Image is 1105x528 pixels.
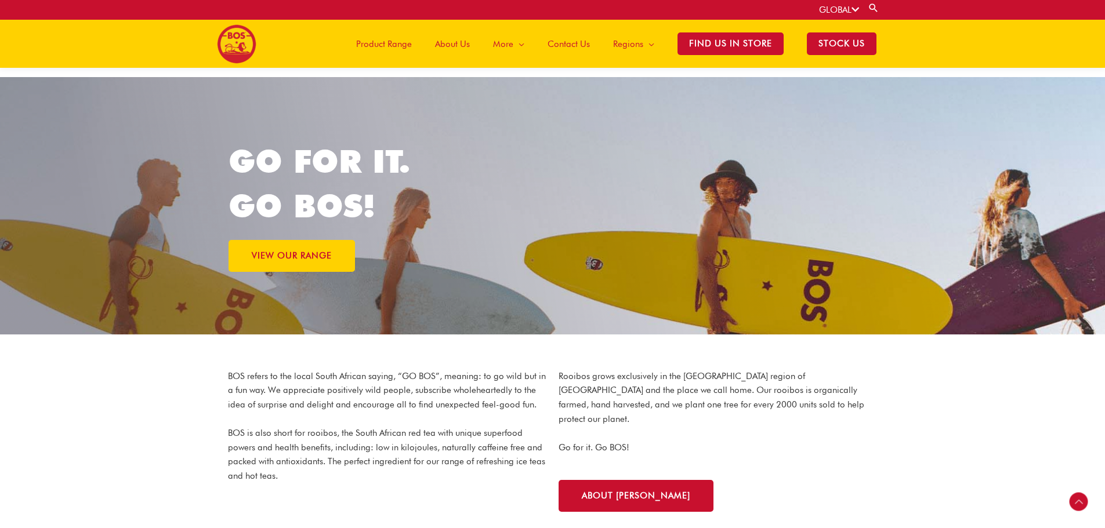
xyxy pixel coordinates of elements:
[819,5,859,15] a: GLOBAL
[345,20,423,68] a: Product Range
[423,20,481,68] a: About Us
[559,480,713,512] a: About [PERSON_NAME]
[548,27,590,61] span: Contact Us
[795,20,888,68] a: STOCK US
[613,27,643,61] span: Regions
[435,27,470,61] span: About Us
[229,240,355,272] a: VIEW OUR RANGE
[481,20,536,68] a: More
[356,27,412,61] span: Product Range
[493,27,513,61] span: More
[559,369,878,427] p: Rooibos grows exclusively in the [GEOGRAPHIC_DATA] region of [GEOGRAPHIC_DATA] and the place we c...
[336,20,888,68] nav: Site Navigation
[252,252,332,260] span: VIEW OUR RANGE
[678,32,784,55] span: Find Us in Store
[229,139,553,228] h1: GO FOR IT. GO BOS!
[582,491,690,500] span: About [PERSON_NAME]
[807,32,876,55] span: STOCK US
[666,20,795,68] a: Find Us in Store
[602,20,666,68] a: Regions
[217,24,256,64] img: BOS logo finals-200px
[559,440,878,455] p: Go for it. Go BOS!
[868,2,879,13] a: Search button
[536,20,602,68] a: Contact Us
[228,426,547,483] p: BOS is also short for rooibos, the South African red tea with unique superfood powers and health ...
[228,369,547,412] p: BOS refers to the local South African saying, “GO BOS”, meaning: to go wild but in a fun way. We ...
